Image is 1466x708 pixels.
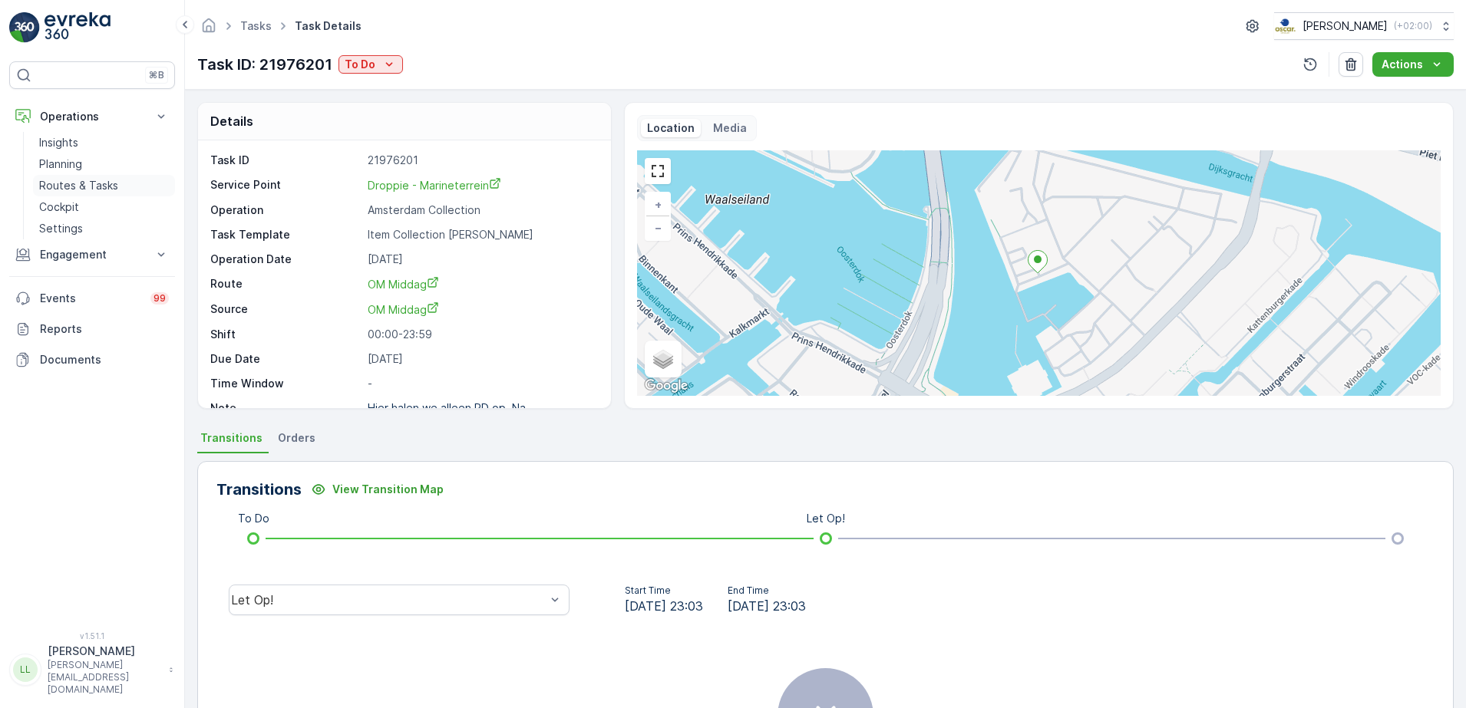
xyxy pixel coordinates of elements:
p: Media [713,120,747,136]
p: Start Time [625,585,703,597]
p: Documents [40,352,169,367]
span: Task Details [292,18,365,34]
a: Routes & Tasks [33,175,175,196]
a: Zoom In [646,193,669,216]
a: Documents [9,344,175,375]
a: OM Middag [368,276,595,292]
p: [DATE] [368,351,595,367]
img: logo_light-DOdMpM7g.png [45,12,111,43]
button: [PERSON_NAME](+02:00) [1274,12,1454,40]
p: Insights [39,135,78,150]
p: Service Point [210,177,362,193]
p: Route [210,276,362,292]
a: Cockpit [33,196,175,218]
button: Operations [9,101,175,132]
p: - [368,376,595,391]
p: Note [210,400,362,416]
span: + [655,198,662,211]
span: OM Middag [368,278,439,291]
p: Engagement [40,247,144,262]
p: Task ID [210,153,362,168]
span: Transitions [200,430,262,446]
p: Let Op! [807,511,845,526]
button: View Transition Map [302,477,453,502]
a: Settings [33,218,175,239]
a: Droppie - Marineterrein [368,177,595,193]
span: Orders [278,430,315,446]
img: Google [641,376,692,396]
a: Zoom Out [646,216,669,239]
p: Cockpit [39,199,79,215]
a: Layers [646,342,680,376]
button: LL[PERSON_NAME][PERSON_NAME][EMAIL_ADDRESS][DOMAIN_NAME] [9,644,175,696]
p: 21976201 [368,153,595,168]
p: Task Template [210,227,362,242]
p: Settings [39,221,83,236]
a: Homepage [200,23,217,36]
p: 99 [154,292,166,305]
p: Transitions [216,478,302,501]
p: Hier halen we alleen PD op. Na... [368,401,535,414]
span: − [655,221,662,234]
p: Operation Date [210,252,362,267]
p: View Transition Map [332,482,444,497]
a: View Fullscreen [646,160,669,183]
p: Planning [39,156,82,172]
button: Actions [1372,52,1454,77]
p: To Do [238,511,269,526]
p: Location [647,120,695,136]
div: LL [13,657,38,682]
p: Events [40,291,141,306]
p: Due Date [210,351,362,367]
p: Shift [210,327,362,342]
span: Droppie - Marineterrein [368,179,501,192]
div: Let Op! [231,593,546,607]
p: End Time [728,585,806,597]
p: Task ID: 21976201 [197,53,332,76]
p: Operation [210,203,362,218]
p: Time Window [210,376,362,391]
span: [DATE] 23:03 [625,597,703,615]
p: Item Collection [PERSON_NAME] [368,227,595,242]
p: ⌘B [149,69,164,81]
button: Engagement [9,239,175,270]
p: [PERSON_NAME][EMAIL_ADDRESS][DOMAIN_NAME] [48,659,161,696]
a: Open this area in Google Maps (opens a new window) [641,376,692,396]
a: Events99 [9,283,175,314]
span: OM Middag [368,303,439,316]
span: v 1.51.1 [9,631,175,640]
p: Actions [1382,57,1423,72]
p: Reports [40,321,169,337]
p: [PERSON_NAME] [1303,18,1388,34]
a: Insights [33,132,175,153]
img: basis-logo_rgb2x.png [1274,18,1296,35]
a: Reports [9,314,175,344]
a: Tasks [240,19,272,32]
p: [PERSON_NAME] [48,644,161,659]
p: [DATE] [368,252,595,267]
p: ( +02:00 ) [1394,20,1432,32]
p: To Do [345,57,375,72]
span: [DATE] 23:03 [728,597,806,615]
p: Operations [40,109,144,124]
p: 00:00-23:59 [368,327,595,342]
p: Routes & Tasks [39,178,118,193]
p: Source [210,301,362,318]
p: Details [210,112,253,130]
a: OM Middag [368,301,595,318]
p: Amsterdam Collection [368,203,595,218]
a: Planning [33,153,175,175]
img: logo [9,12,40,43]
button: To Do [338,55,403,74]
